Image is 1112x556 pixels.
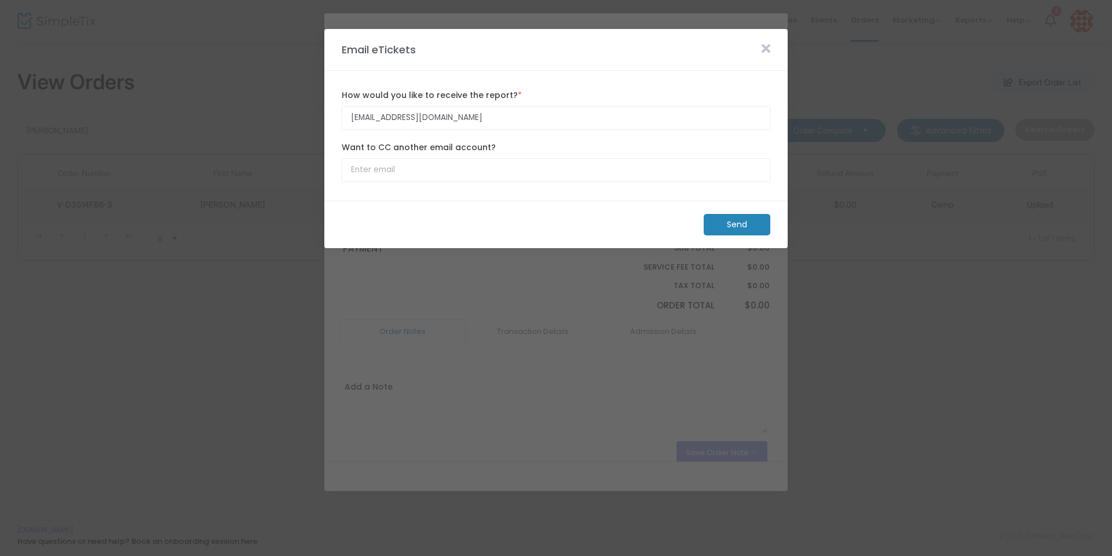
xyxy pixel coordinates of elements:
[704,214,770,235] m-button: Send
[324,29,788,71] m-panel-header: Email eTickets
[342,89,770,101] label: How would you like to receive the report?
[342,106,770,130] input: Enter email
[342,141,770,154] label: Want to CC another email account?
[336,42,422,57] m-panel-title: Email eTickets
[342,158,770,182] input: Enter email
